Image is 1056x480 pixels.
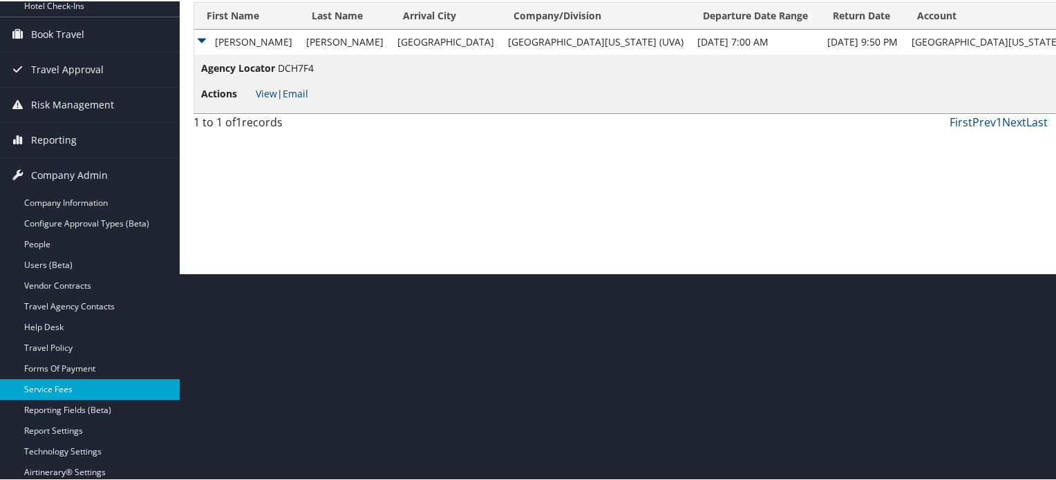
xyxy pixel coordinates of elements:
span: | [256,86,308,99]
span: Actions [201,85,253,100]
th: Last Name: activate to sort column ascending [299,1,390,28]
span: Company Admin [31,157,108,191]
td: [GEOGRAPHIC_DATA][US_STATE] (UVA) [501,28,690,53]
td: [PERSON_NAME] [194,28,299,53]
span: Agency Locator [201,59,275,75]
a: First [950,113,972,128]
td: [PERSON_NAME] [299,28,390,53]
span: 1 [236,113,242,128]
a: View [256,86,277,99]
th: Return Date: activate to sort column ascending [820,1,905,28]
a: Email [283,86,308,99]
td: [GEOGRAPHIC_DATA] [390,28,501,53]
a: 1 [996,113,1002,128]
span: Travel Approval [31,51,104,86]
span: Risk Management [31,86,114,121]
span: Book Travel [31,16,84,50]
span: DCH7F4 [278,60,314,73]
th: Company/Division [501,1,690,28]
a: Prev [972,113,996,128]
div: 1 to 1 of records [194,113,392,136]
span: Reporting [31,122,77,156]
a: Next [1002,113,1026,128]
th: Departure Date Range: activate to sort column ascending [690,1,820,28]
th: Arrival City: activate to sort column ascending [390,1,501,28]
th: First Name: activate to sort column ascending [194,1,299,28]
a: Last [1026,113,1048,128]
td: [DATE] 9:50 PM [820,28,905,53]
td: [DATE] 7:00 AM [690,28,820,53]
